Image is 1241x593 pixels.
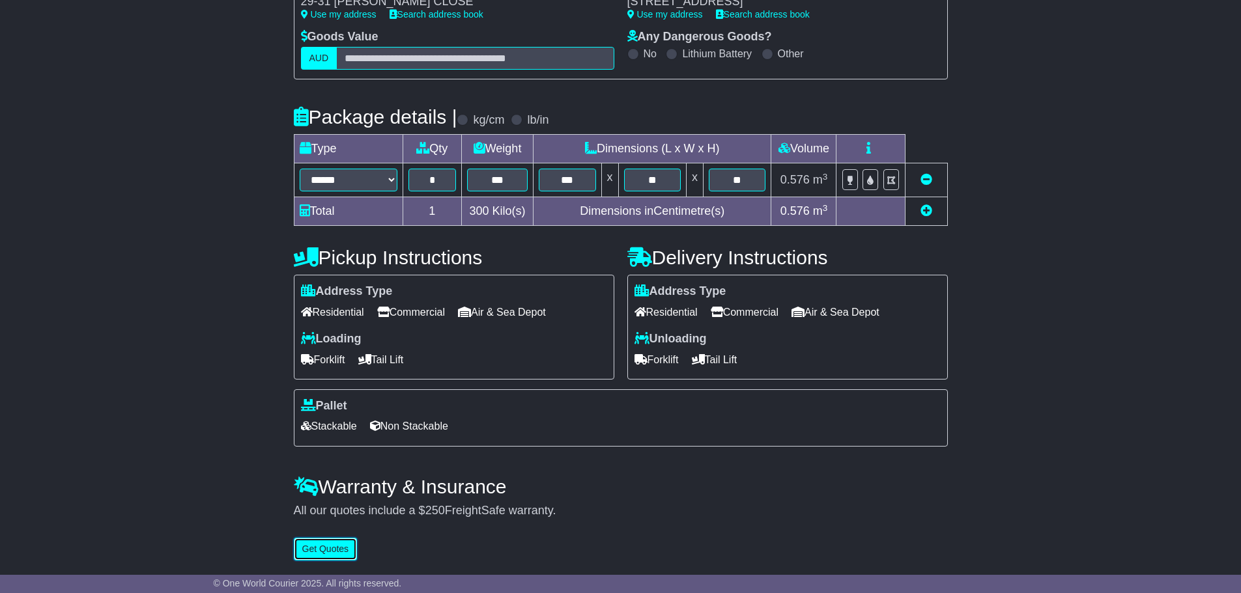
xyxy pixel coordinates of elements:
[534,135,771,163] td: Dimensions (L x W x H)
[294,476,948,497] h4: Warranty & Insurance
[403,197,462,226] td: 1
[780,204,810,217] span: 0.576
[294,197,403,226] td: Total
[635,350,679,370] span: Forklift
[425,504,445,517] span: 250
[458,302,546,322] span: Air & Sea Depot
[823,172,828,182] sup: 3
[771,135,836,163] td: Volume
[920,173,932,186] a: Remove this item
[823,203,828,213] sup: 3
[403,135,462,163] td: Qty
[462,135,534,163] td: Weight
[527,113,549,128] label: lb/in
[294,504,948,518] div: All our quotes include a $ FreightSafe warranty.
[301,350,345,370] span: Forklift
[377,302,445,322] span: Commercial
[920,204,932,217] a: Add new item
[294,106,457,128] h4: Package details |
[301,284,393,299] label: Address Type
[294,247,614,268] h4: Pickup Instructions
[301,332,362,346] label: Loading
[644,48,657,60] label: No
[470,204,489,217] span: 300
[301,9,377,20] a: Use my address
[635,302,698,322] span: Residential
[390,9,483,20] a: Search address book
[294,538,358,560] button: Get Quotes
[627,247,948,268] h4: Delivery Instructions
[627,9,703,20] a: Use my address
[301,416,357,436] span: Stackable
[682,48,752,60] label: Lithium Battery
[462,197,534,226] td: Kilo(s)
[778,48,804,60] label: Other
[294,135,403,163] td: Type
[780,173,810,186] span: 0.576
[792,302,879,322] span: Air & Sea Depot
[301,47,337,70] label: AUD
[473,113,504,128] label: kg/cm
[716,9,810,20] a: Search address book
[627,30,772,44] label: Any Dangerous Goods?
[711,302,778,322] span: Commercial
[813,173,828,186] span: m
[358,350,404,370] span: Tail Lift
[813,204,828,217] span: m
[686,163,703,197] td: x
[301,302,364,322] span: Residential
[534,197,771,226] td: Dimensions in Centimetre(s)
[301,399,347,413] label: Pallet
[370,416,448,436] span: Non Stackable
[301,30,378,44] label: Goods Value
[601,163,618,197] td: x
[635,332,707,346] label: Unloading
[635,284,726,299] label: Address Type
[214,578,402,588] span: © One World Courier 2025. All rights reserved.
[692,350,737,370] span: Tail Lift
